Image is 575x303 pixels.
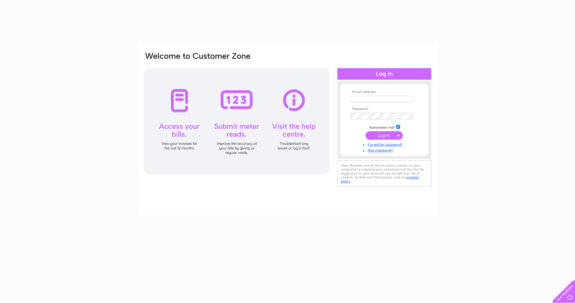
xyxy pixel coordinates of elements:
div: Clear Business would like to place cookies on your computer to improve your experience of the sit... [337,160,431,187]
input: Submit [366,131,403,140]
a: Forgotten password? [351,141,420,147]
a: Not registered? [351,147,420,153]
th: Password: [349,107,420,111]
a: cookies policy [341,175,419,183]
td: Remember me? [349,124,420,130]
th: Email Address: [349,90,420,94]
